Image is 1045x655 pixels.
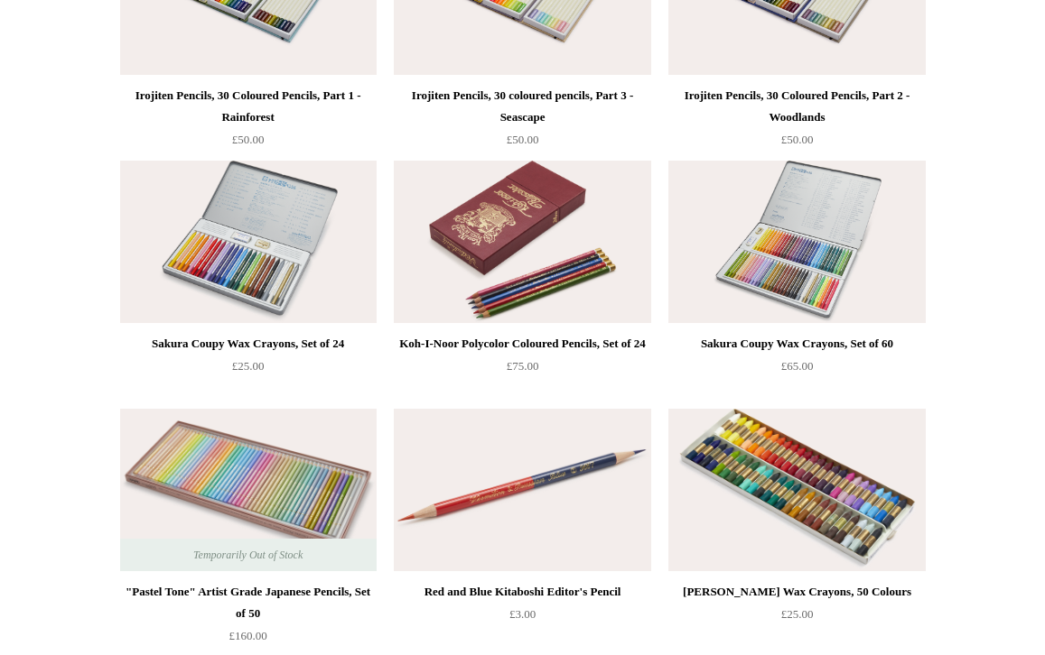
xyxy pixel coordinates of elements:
span: £50.00 [781,133,814,146]
a: Sakura Coupy Wax Crayons, Set of 60 Sakura Coupy Wax Crayons, Set of 60 [668,161,925,323]
div: Irojiten Pencils, 30 coloured pencils, Part 3 - Seascape [398,85,646,128]
span: £50.00 [232,133,265,146]
img: Sakura Coupy Wax Crayons, Set of 24 [120,161,377,323]
a: Sakura Coupy Wax Crayons, Set of 60 £65.00 [668,333,925,407]
img: Manley Wax Crayons, 50 Colours [668,409,925,571]
span: £50.00 [507,133,539,146]
a: Sakura Coupy Wax Crayons, Set of 24 £25.00 [120,333,377,407]
img: "Pastel Tone" Artist Grade Japanese Pencils, Set of 50 [120,409,377,571]
span: £75.00 [507,359,539,373]
a: Irojiten Pencils, 30 Coloured Pencils, Part 1 - Rainforest £50.00 [120,85,377,159]
div: "Pastel Tone" Artist Grade Japanese Pencils, Set of 50 [125,581,372,624]
img: Red and Blue Kitaboshi Editor's Pencil [394,409,650,571]
div: Sakura Coupy Wax Crayons, Set of 60 [673,333,920,355]
div: [PERSON_NAME] Wax Crayons, 50 Colours [673,581,920,603]
a: [PERSON_NAME] Wax Crayons, 50 Colours £25.00 [668,581,925,655]
span: £160.00 [229,629,266,642]
span: £25.00 [232,359,265,373]
span: £65.00 [781,359,814,373]
a: Manley Wax Crayons, 50 Colours Manley Wax Crayons, 50 Colours [668,409,925,571]
a: "Pastel Tone" Artist Grade Japanese Pencils, Set of 50 £160.00 [120,581,377,655]
span: Temporarily Out of Stock [175,539,321,571]
a: Sakura Coupy Wax Crayons, Set of 24 Sakura Coupy Wax Crayons, Set of 24 [120,161,377,323]
a: Red and Blue Kitaboshi Editor's Pencil £3.00 [394,581,650,655]
span: £25.00 [781,607,814,621]
a: Irojiten Pencils, 30 coloured pencils, Part 3 - Seascape £50.00 [394,85,650,159]
a: Koh-I-Noor Polycolor Coloured Pencils, Set of 24 Koh-I-Noor Polycolor Coloured Pencils, Set of 24 [394,161,650,323]
span: £3.00 [509,607,536,621]
div: Irojiten Pencils, 30 Coloured Pencils, Part 2 - Woodlands [673,85,920,128]
a: Irojiten Pencils, 30 Coloured Pencils, Part 2 - Woodlands £50.00 [668,85,925,159]
img: Koh-I-Noor Polycolor Coloured Pencils, Set of 24 [394,161,650,323]
img: Sakura Coupy Wax Crayons, Set of 60 [668,161,925,323]
a: "Pastel Tone" Artist Grade Japanese Pencils, Set of 50 "Pastel Tone" Artist Grade Japanese Pencil... [120,409,377,571]
div: Koh-I-Noor Polycolor Coloured Pencils, Set of 24 [398,333,646,355]
a: Koh-I-Noor Polycolor Coloured Pencils, Set of 24 £75.00 [394,333,650,407]
div: Irojiten Pencils, 30 Coloured Pencils, Part 1 - Rainforest [125,85,372,128]
div: Sakura Coupy Wax Crayons, Set of 24 [125,333,372,355]
a: Red and Blue Kitaboshi Editor's Pencil Red and Blue Kitaboshi Editor's Pencil [394,409,650,571]
div: Red and Blue Kitaboshi Editor's Pencil [398,581,646,603]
